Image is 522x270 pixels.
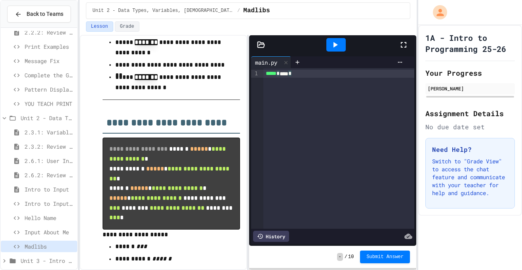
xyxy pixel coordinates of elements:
button: Grade [115,21,139,32]
div: History [253,231,289,242]
span: Pattern Display Challenge [25,85,74,94]
span: Unit 2 - Data Types, Variables, [DEMOGRAPHIC_DATA] [21,114,74,122]
div: 1 [251,70,259,78]
div: [PERSON_NAME] [428,85,512,92]
span: YOU TEACH PRINT [25,100,74,108]
span: Intro to Input [25,185,74,193]
span: / [345,254,347,260]
span: Unit 3 - Intro to Objects [21,257,74,265]
span: Hello Name [25,214,74,222]
h2: Assignment Details [425,108,515,119]
span: - [337,253,343,261]
span: Madlibs [25,242,74,251]
div: main.py [251,58,281,67]
span: 2.6.1: User Input [25,157,74,165]
p: Switch to "Grade View" to access the chat feature and communicate with your teacher for help and ... [432,157,508,197]
span: Madlibs [243,6,270,15]
div: No due date set [425,122,515,132]
span: Submit Answer [366,254,404,260]
span: 2.3.2: Review - Variables and Data Types [25,142,74,151]
span: Input About Me [25,228,74,236]
h2: Your Progress [425,67,515,79]
h1: 1A - Intro to Programming 25-26 [425,32,515,54]
span: 2.2.2: Review - Hello, World! [25,28,74,36]
div: main.py [251,56,291,68]
span: 2.3.1: Variables and Data Types [25,128,74,136]
span: Complete the Greeting [25,71,74,79]
span: Message Fix [25,57,74,65]
h3: Need Help? [432,145,508,154]
button: Submit Answer [360,251,410,263]
span: 2.6.2: Review - User Input [25,171,74,179]
span: 10 [348,254,354,260]
span: / [237,8,240,14]
button: Lesson [86,21,113,32]
span: Print Examples [25,42,74,51]
div: My Account [425,3,449,21]
span: Unit 2 - Data Types, Variables, [DEMOGRAPHIC_DATA] [93,8,234,14]
button: Back to Teams [7,6,71,23]
span: Intro to Input Exercise [25,199,74,208]
span: Back to Teams [27,10,63,18]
